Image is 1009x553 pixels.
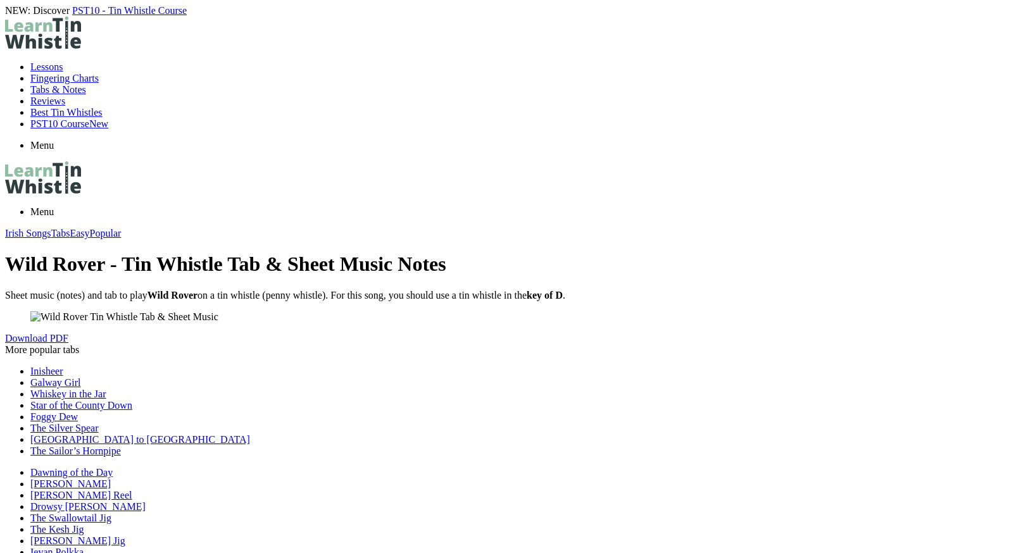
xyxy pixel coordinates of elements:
[5,344,79,355] span: More popular tabs
[30,377,81,388] a: Galway Girl
[30,490,132,500] a: [PERSON_NAME] Reel
[30,140,54,151] span: Menu
[72,5,187,16] a: PST10 - Tin Whistle Course
[30,118,108,129] a: PST10 CourseNew
[89,118,108,129] span: New
[147,290,197,301] strong: Wild Rover
[5,161,81,194] img: LearnTinWhistle.com
[527,290,563,301] strong: key of D
[30,423,99,433] a: The Silver Spear
[30,524,84,535] a: The Kesh Jig
[30,366,63,376] a: Inisheer
[70,228,89,239] a: Easy
[30,311,218,323] img: Wild Rover Tin Whistle Tab & Sheet Music
[30,206,54,217] span: Menu
[5,290,1004,301] p: Sheet music (notes) and tab to play on a tin whistle (penny whistle). For this song, you should u...
[5,16,81,49] img: LearnTinWhistle.com
[30,445,121,456] a: The Sailor’s Hornpipe
[90,228,122,239] a: Popular
[30,411,78,422] a: Foggy Dew
[30,107,103,118] a: Best Tin Whistles
[51,228,70,239] a: Tabs
[30,501,146,512] a: Drowsy [PERSON_NAME]
[5,40,81,51] a: LearnTinWhistle.com
[30,96,65,106] a: Reviews
[30,513,111,523] a: The Swallowtail Jig
[30,467,113,478] a: Dawning of the Day
[5,228,51,239] a: Irish Songs
[30,400,132,411] a: Star of the County Down
[5,185,81,196] a: LearnTinWhistle.com
[33,5,70,16] span: Discover
[30,478,111,489] a: [PERSON_NAME]
[30,84,86,95] a: Tabs & Notes
[30,434,250,445] a: [GEOGRAPHIC_DATA] to [GEOGRAPHIC_DATA]
[5,333,68,344] a: Download PDF
[30,388,106,399] a: Whiskey in the Jar
[30,61,63,72] a: Lessons
[30,535,125,546] a: [PERSON_NAME] Jig
[5,252,1004,276] h1: Wild Rover - Tin Whistle Tab & Sheet Music Notes
[5,5,30,16] span: NEW:
[30,73,99,84] a: Fingering Charts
